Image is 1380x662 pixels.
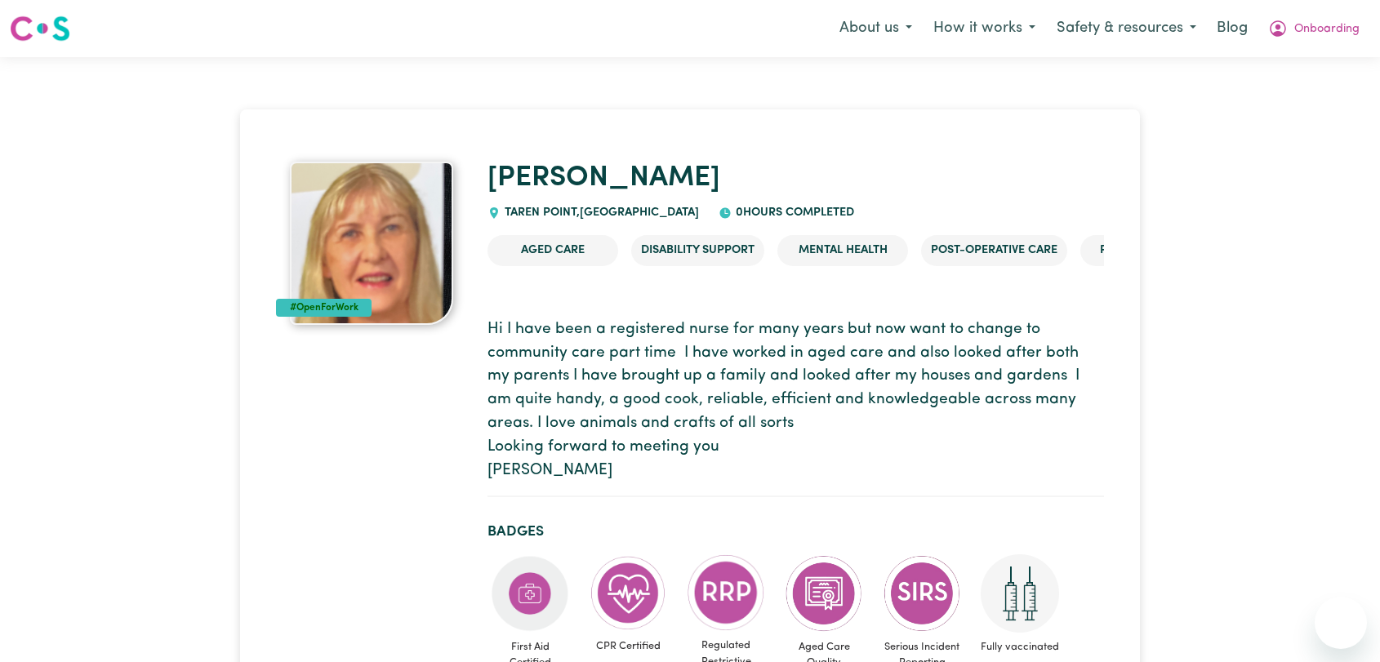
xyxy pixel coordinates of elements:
[883,554,961,633] img: CS Academy: Serious Incident Reporting Scheme course completed
[981,554,1059,633] img: Care and support worker has received 2 doses of COVID-19 vaccine
[589,554,667,633] img: Care and support worker has completed CPR Certification
[10,10,70,47] a: Careseekers logo
[1080,235,1211,266] li: Palliative care
[1294,20,1360,38] span: Onboarding
[501,207,699,219] span: TAREN POINT , [GEOGRAPHIC_DATA]
[829,11,923,46] button: About us
[487,164,720,193] a: [PERSON_NAME]
[487,235,618,266] li: Aged Care
[10,14,70,43] img: Careseekers logo
[732,207,854,219] span: 0 hours completed
[687,554,765,632] img: CS Academy: Regulated Restrictive Practices course completed
[1207,11,1258,47] a: Blog
[276,299,372,317] div: #OpenForWork
[631,235,764,266] li: Disability Support
[290,162,453,325] img: Frances
[921,235,1067,266] li: Post-operative care
[1046,11,1207,46] button: Safety & resources
[1315,597,1367,649] iframe: Button to launch messaging window
[585,632,670,660] span: CPR Certified
[491,554,569,633] img: Care and support worker has completed First Aid Certification
[276,162,469,325] a: Frances's profile picture'#OpenForWork
[487,318,1104,483] p: Hi I have been a registered nurse for many years but now want to change to community care part ti...
[777,235,908,266] li: Mental Health
[785,554,863,633] img: CS Academy: Aged Care Quality Standards & Code of Conduct course completed
[923,11,1046,46] button: How it works
[1258,11,1370,46] button: My Account
[977,633,1062,661] span: Fully vaccinated
[487,523,1104,540] h2: Badges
